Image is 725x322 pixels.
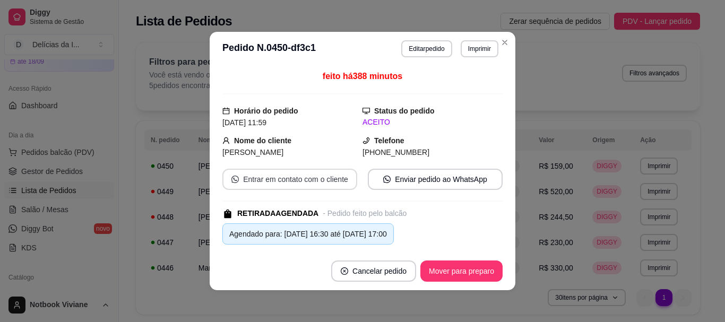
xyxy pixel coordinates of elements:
[323,208,407,219] div: - Pedido feito pelo balcão
[222,148,283,156] span: [PERSON_NAME]
[237,208,318,219] div: RETIRADA AGENDADA
[496,34,513,51] button: Close
[222,169,357,190] button: whats-appEntrar em contato com o cliente
[222,137,230,144] span: user
[362,107,370,115] span: desktop
[234,107,298,115] strong: Horário do pedido
[362,148,429,156] span: [PHONE_NUMBER]
[231,176,239,183] span: whats-app
[234,136,291,145] strong: Nome do cliente
[362,117,503,128] div: ACEITO
[222,118,266,127] span: [DATE] 11:59
[229,228,387,240] div: Agendado para: [DATE] 16:30 até [DATE] 17:00
[368,169,503,190] button: whats-appEnviar pedido ao WhatsApp
[401,40,452,57] button: Editarpedido
[461,40,498,57] button: Imprimir
[222,40,316,57] h3: Pedido N. 0450-df3c1
[420,260,503,282] button: Mover para preparo
[323,72,402,81] span: feito há 388 minutos
[222,107,230,115] span: calendar
[341,267,348,275] span: close-circle
[362,137,370,144] span: phone
[331,260,416,282] button: close-circleCancelar pedido
[383,176,391,183] span: whats-app
[374,136,404,145] strong: Telefone
[374,107,435,115] strong: Status do pedido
